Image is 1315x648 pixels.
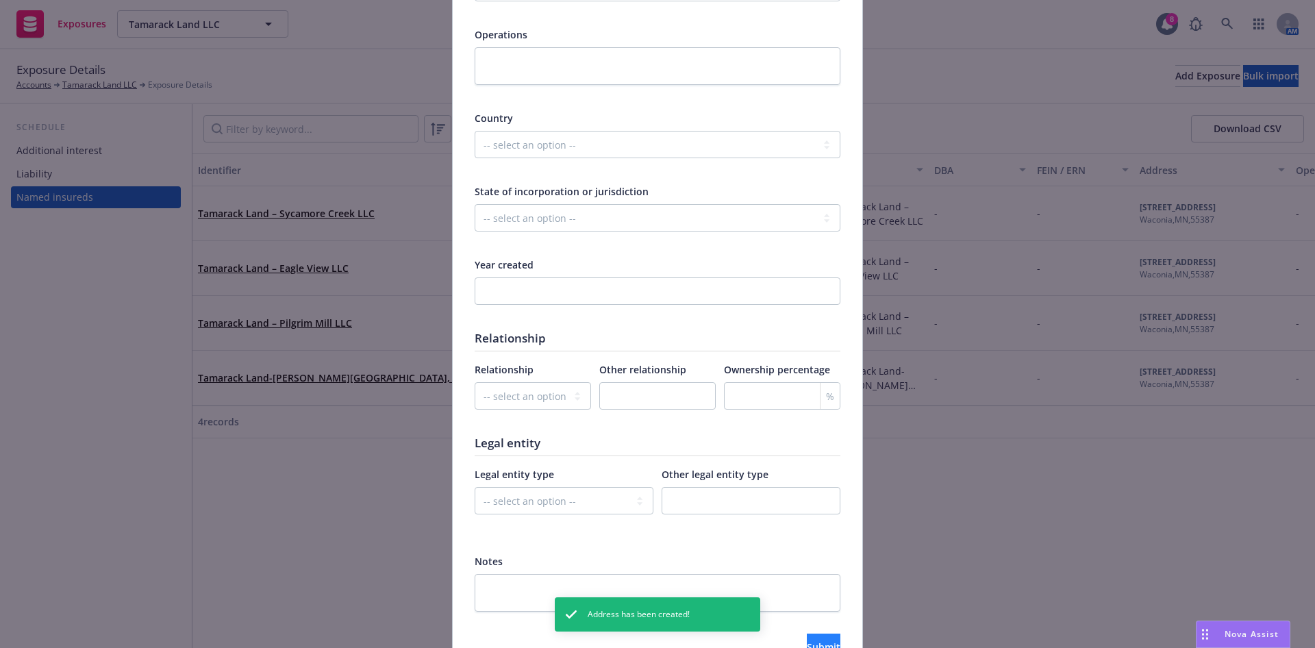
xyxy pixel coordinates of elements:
span: Country [475,112,513,125]
span: Year created [475,258,534,271]
span: Legal entity type [475,468,554,481]
span: % [826,389,834,403]
span: State of incorporation or jurisdiction [475,185,649,198]
h1: Relationship [475,331,840,345]
span: Notes [475,555,503,568]
span: Address has been created! [588,608,690,621]
span: Other legal entity type [662,468,768,481]
span: Other relationship [599,363,686,376]
h1: Legal entity [475,436,840,450]
span: Operations [475,28,527,41]
button: Nova Assist [1196,621,1290,648]
span: Relationship [475,363,534,376]
span: Ownership percentage [724,363,830,376]
span: Nova Assist [1225,628,1279,640]
div: Drag to move [1197,621,1214,647]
